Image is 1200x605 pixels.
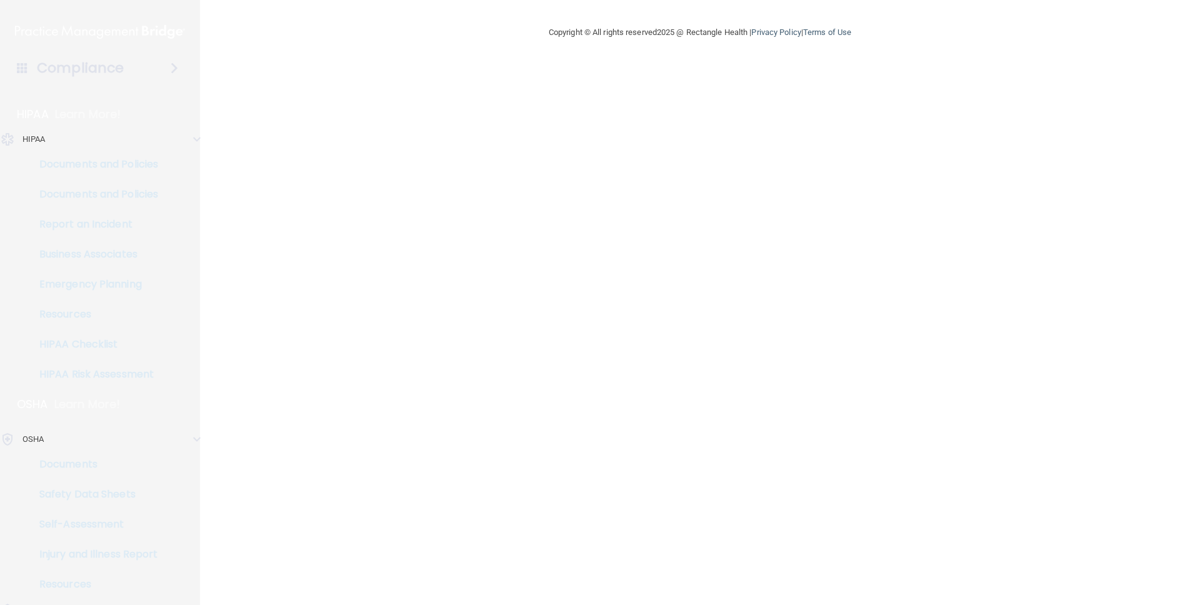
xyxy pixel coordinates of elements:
[8,578,179,591] p: Resources
[8,368,179,381] p: HIPAA Risk Assessment
[803,27,851,37] a: Terms of Use
[8,458,179,471] p: Documents
[22,432,44,447] p: OSHA
[22,132,46,147] p: HIPAA
[37,59,124,77] h4: Compliance
[8,188,179,201] p: Documents and Policies
[8,488,179,501] p: Safety Data Sheets
[8,518,179,531] p: Self-Assessment
[472,12,928,52] div: Copyright © All rights reserved 2025 @ Rectangle Health | |
[8,308,179,321] p: Resources
[8,218,179,231] p: Report an Incident
[8,248,179,261] p: Business Associates
[8,338,179,351] p: HIPAA Checklist
[15,19,185,44] img: PMB logo
[8,158,179,171] p: Documents and Policies
[17,107,49,122] p: HIPAA
[55,107,121,122] p: Learn More!
[54,397,121,412] p: Learn More!
[8,278,179,291] p: Emergency Planning
[17,397,48,412] p: OSHA
[8,548,179,561] p: Injury and Illness Report
[751,27,801,37] a: Privacy Policy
